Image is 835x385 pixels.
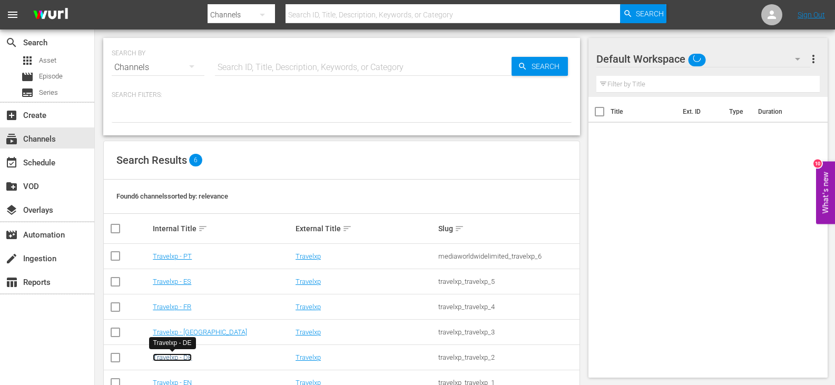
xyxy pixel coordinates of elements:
[39,87,58,98] span: Series
[342,224,352,233] span: sort
[5,252,18,265] span: Ingestion
[21,71,34,83] span: Episode
[21,86,34,99] span: Series
[5,180,18,193] span: VOD
[438,222,578,235] div: Slug
[21,54,34,67] span: Asset
[807,53,820,65] span: more_vert
[636,4,664,23] span: Search
[752,97,815,126] th: Duration
[676,97,723,126] th: Ext. ID
[296,222,435,235] div: External Title
[112,91,572,100] p: Search Filters:
[620,4,666,23] button: Search
[438,353,578,361] div: travelxp_travelxp_2
[116,154,187,166] span: Search Results
[438,303,578,311] div: travelxp_travelxp_4
[153,353,192,361] a: Travelxp - DE
[112,53,204,82] div: Channels
[813,159,822,167] div: 10
[723,97,752,126] th: Type
[296,252,321,260] a: Travelxp
[25,3,76,27] img: ans4CAIJ8jUAAAAAAAAAAAAAAAAAAAAAAAAgQb4GAAAAAAAAAAAAAAAAAAAAAAAAJMjXAAAAAAAAAAAAAAAAAAAAAAAAgAT5G...
[6,8,19,21] span: menu
[39,71,63,82] span: Episode
[807,46,820,72] button: more_vert
[153,328,247,336] a: Travelxp - [GEOGRAPHIC_DATA]
[296,353,321,361] a: Travelxp
[5,229,18,241] span: Automation
[116,192,228,200] span: Found 6 channels sorted by: relevance
[438,278,578,285] div: travelxp_travelxp_5
[153,303,191,311] a: Travelxp - FR
[296,303,321,311] a: Travelxp
[438,252,578,260] div: mediaworldwidelimited_travelxp_6
[5,36,18,49] span: Search
[189,154,202,166] span: 6
[5,133,18,145] span: Channels
[153,252,192,260] a: Travelxp - PT
[5,156,18,169] span: Schedule
[816,161,835,224] button: Open Feedback Widget
[153,339,192,348] div: Travelxp - DE
[296,328,321,336] a: Travelxp
[5,276,18,289] span: Reports
[596,44,811,74] div: Default Workspace
[611,97,677,126] th: Title
[153,222,292,235] div: Internal Title
[198,224,208,233] span: sort
[296,278,321,285] a: Travelxp
[527,57,568,76] span: Search
[798,11,825,19] a: Sign Out
[438,328,578,336] div: travelxp_travelxp_3
[512,57,568,76] button: Search
[153,278,191,285] a: Travelxp - ES
[455,224,464,233] span: sort
[5,204,18,216] span: Overlays
[39,55,56,66] span: Asset
[5,109,18,122] span: Create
